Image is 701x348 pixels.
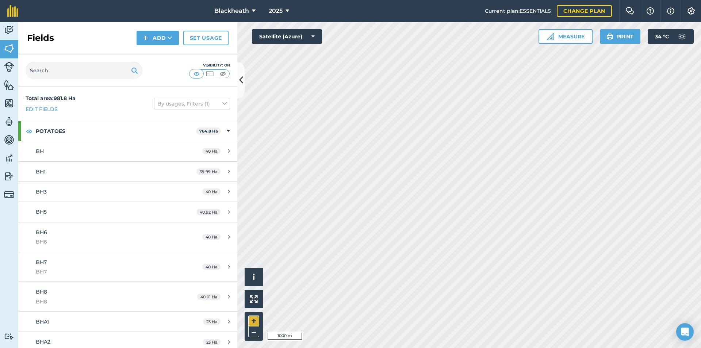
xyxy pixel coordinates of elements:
[26,127,32,135] img: svg+xml;base64,PHN2ZyB4bWxucz0iaHR0cDovL3d3dy53My5vcmcvMjAwMC9zdmciIHdpZHRoPSIxOCIgaGVpZ2h0PSIyNC...
[252,29,322,44] button: Satellite (Azure)
[675,29,689,44] img: svg+xml;base64,PD94bWwgdmVyc2lvbj0iMS4wIiBlbmNvZGluZz0idXRmLTgiPz4KPCEtLSBHZW5lcmF0b3I6IEFkb2JlIE...
[248,326,259,337] button: –
[36,121,196,141] strong: POTATOES
[203,339,221,345] span: 23 Ha
[196,209,221,215] span: 40.92 Ha
[648,29,694,44] button: 34 °C
[131,66,138,75] img: svg+xml;base64,PHN2ZyB4bWxucz0iaHR0cDovL3d3dy53My5vcmcvMjAwMC9zdmciIHdpZHRoPSIxOSIgaGVpZ2h0PSIyNC...
[547,33,554,40] img: Ruler icon
[154,98,230,110] button: By usages, Filters (1)
[655,29,669,44] span: 34 ° C
[18,282,237,311] a: BH8BH840.01 Ha
[18,202,237,222] a: BH540.92 Ha
[36,148,44,154] span: BH
[4,43,14,54] img: svg+xml;base64,PHN2ZyB4bWxucz0iaHR0cDovL3d3dy53My5vcmcvMjAwMC9zdmciIHdpZHRoPSI1NiIgaGVpZ2h0PSI2MC...
[36,318,49,325] span: BHA1
[687,7,696,15] img: A cog icon
[18,222,237,252] a: BH6BH640 Ha
[250,295,258,303] img: Four arrows, one pointing top left, one top right, one bottom right and the last bottom left
[205,70,214,77] img: svg+xml;base64,PHN2ZyB4bWxucz0iaHR0cDovL3d3dy53My5vcmcvMjAwMC9zdmciIHdpZHRoPSI1MCIgaGVpZ2h0PSI0MC...
[26,62,142,79] input: Search
[4,153,14,164] img: svg+xml;base64,PD94bWwgdmVyc2lvbj0iMS4wIiBlbmNvZGluZz0idXRmLTgiPz4KPCEtLSBHZW5lcmF0b3I6IEFkb2JlIE...
[4,171,14,182] img: svg+xml;base64,PD94bWwgdmVyc2lvbj0iMS4wIiBlbmNvZGluZz0idXRmLTgiPz4KPCEtLSBHZW5lcmF0b3I6IEFkb2JlIE...
[202,234,221,240] span: 40 Ha
[4,98,14,109] img: svg+xml;base64,PHN2ZyB4bWxucz0iaHR0cDovL3d3dy53My5vcmcvMjAwMC9zdmciIHdpZHRoPSI1NiIgaGVpZ2h0PSI2MC...
[245,268,263,286] button: i
[18,252,237,282] a: BH7BH740 Ha
[18,162,237,181] a: BH139.99 Ha
[625,7,634,15] img: Two speech bubbles overlapping with the left bubble in the forefront
[36,268,173,276] span: BH7
[269,7,283,15] span: 2025
[253,272,255,282] span: i
[4,80,14,91] img: svg+xml;base64,PHN2ZyB4bWxucz0iaHR0cDovL3d3dy53My5vcmcvMjAwMC9zdmciIHdpZHRoPSI1NiIgaGVpZ2h0PSI2MC...
[4,190,14,200] img: svg+xml;base64,PD94bWwgdmVyc2lvbj0iMS4wIiBlbmNvZGluZz0idXRmLTgiPz4KPCEtLSBHZW5lcmF0b3I6IEFkb2JlIE...
[202,264,221,270] span: 40 Ha
[36,259,47,265] span: BH7
[4,116,14,127] img: svg+xml;base64,PD94bWwgdmVyc2lvbj0iMS4wIiBlbmNvZGluZz0idXRmLTgiPz4KPCEtLSBHZW5lcmF0b3I6IEFkb2JlIE...
[199,129,218,134] strong: 764.8 Ha
[26,105,58,113] a: Edit fields
[202,148,221,154] span: 40 Ha
[18,182,237,202] a: BH340 Ha
[202,188,221,195] span: 40 Ha
[667,7,674,15] img: svg+xml;base64,PHN2ZyB4bWxucz0iaHR0cDovL3d3dy53My5vcmcvMjAwMC9zdmciIHdpZHRoPSIxNyIgaGVpZ2h0PSIxNy...
[7,5,18,17] img: fieldmargin Logo
[539,29,593,44] button: Measure
[183,31,229,45] a: Set usage
[18,312,237,332] a: BHA123 Ha
[197,294,221,300] span: 40.01 Ha
[36,188,47,195] span: BH3
[4,62,14,72] img: svg+xml;base64,PD94bWwgdmVyc2lvbj0iMS4wIiBlbmNvZGluZz0idXRmLTgiPz4KPCEtLSBHZW5lcmF0b3I6IEFkb2JlIE...
[606,32,613,41] img: svg+xml;base64,PHN2ZyB4bWxucz0iaHR0cDovL3d3dy53My5vcmcvMjAwMC9zdmciIHdpZHRoPSIxOSIgaGVpZ2h0PSIyNC...
[27,32,54,44] h2: Fields
[218,70,227,77] img: svg+xml;base64,PHN2ZyB4bWxucz0iaHR0cDovL3d3dy53My5vcmcvMjAwMC9zdmciIHdpZHRoPSI1MCIgaGVpZ2h0PSI0MC...
[485,7,551,15] span: Current plan : ESSENTIALS
[248,316,259,326] button: +
[36,238,173,246] span: BH6
[36,298,173,306] span: BH8
[189,62,230,68] div: Visibility: On
[137,31,179,45] button: Add
[36,168,46,175] span: BH1
[4,134,14,145] img: svg+xml;base64,PD94bWwgdmVyc2lvbj0iMS4wIiBlbmNvZGluZz0idXRmLTgiPz4KPCEtLSBHZW5lcmF0b3I6IEFkb2JlIE...
[676,323,694,341] div: Open Intercom Messenger
[646,7,655,15] img: A question mark icon
[18,121,237,141] div: POTATOES764.8 Ha
[36,229,47,236] span: BH6
[214,7,249,15] span: Blackheath
[203,318,221,325] span: 23 Ha
[557,5,612,17] a: Change plan
[4,333,14,340] img: svg+xml;base64,PD94bWwgdmVyc2lvbj0iMS4wIiBlbmNvZGluZz0idXRmLTgiPz4KPCEtLSBHZW5lcmF0b3I6IEFkb2JlIE...
[143,34,148,42] img: svg+xml;base64,PHN2ZyB4bWxucz0iaHR0cDovL3d3dy53My5vcmcvMjAwMC9zdmciIHdpZHRoPSIxNCIgaGVpZ2h0PSIyNC...
[192,70,201,77] img: svg+xml;base64,PHN2ZyB4bWxucz0iaHR0cDovL3d3dy53My5vcmcvMjAwMC9zdmciIHdpZHRoPSI1MCIgaGVpZ2h0PSI0MC...
[36,209,47,215] span: BH5
[36,339,50,345] span: BHA2
[26,95,76,102] strong: Total area : 981.8 Ha
[36,288,47,295] span: BH8
[18,141,237,161] a: BH40 Ha
[4,25,14,36] img: svg+xml;base64,PD94bWwgdmVyc2lvbj0iMS4wIiBlbmNvZGluZz0idXRmLTgiPz4KPCEtLSBHZW5lcmF0b3I6IEFkb2JlIE...
[196,168,221,175] span: 39.99 Ha
[600,29,641,44] button: Print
